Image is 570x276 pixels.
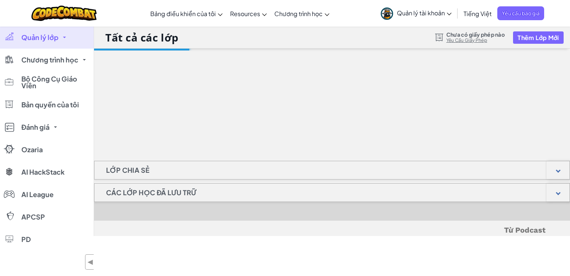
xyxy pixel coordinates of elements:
[397,9,452,17] span: Quản lý tài khoản
[31,6,97,21] img: CodeCombat logo
[21,169,64,175] span: AI HackStack
[230,10,260,18] span: Resources
[497,6,544,20] a: Yêu cầu báo giá
[87,257,94,267] span: ◀
[381,7,393,20] img: avatar
[271,3,333,24] a: Chương trình học
[446,31,505,37] span: Chưa có giấy phép nào
[21,101,79,108] span: Bản quyền của tôi
[118,224,546,236] h5: Từ Podcast
[150,10,216,18] span: Bảng điều khiển của tôi
[513,31,563,44] button: Thêm Lớp Mới
[105,30,179,45] h1: Tất cả các lớp
[226,3,271,24] a: Resources
[94,183,208,202] h1: Các lớp học đã lưu trữ
[274,10,323,18] span: Chương trình học
[377,1,455,25] a: Quản lý tài khoản
[21,124,49,131] span: Đánh giá
[147,3,226,24] a: Bảng điều khiển của tôi
[21,191,54,198] span: AI League
[21,56,78,63] span: Chương trình học
[21,34,58,41] span: Quản lý lớp
[94,161,161,180] h1: Lớp chia sẻ
[460,3,495,24] a: Tiếng Việt
[21,76,89,89] span: Bộ Công Cụ Giáo Viên
[446,37,505,43] a: Yêu Cầu Giấy Phép
[21,146,43,153] span: Ozaria
[464,10,492,18] span: Tiếng Việt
